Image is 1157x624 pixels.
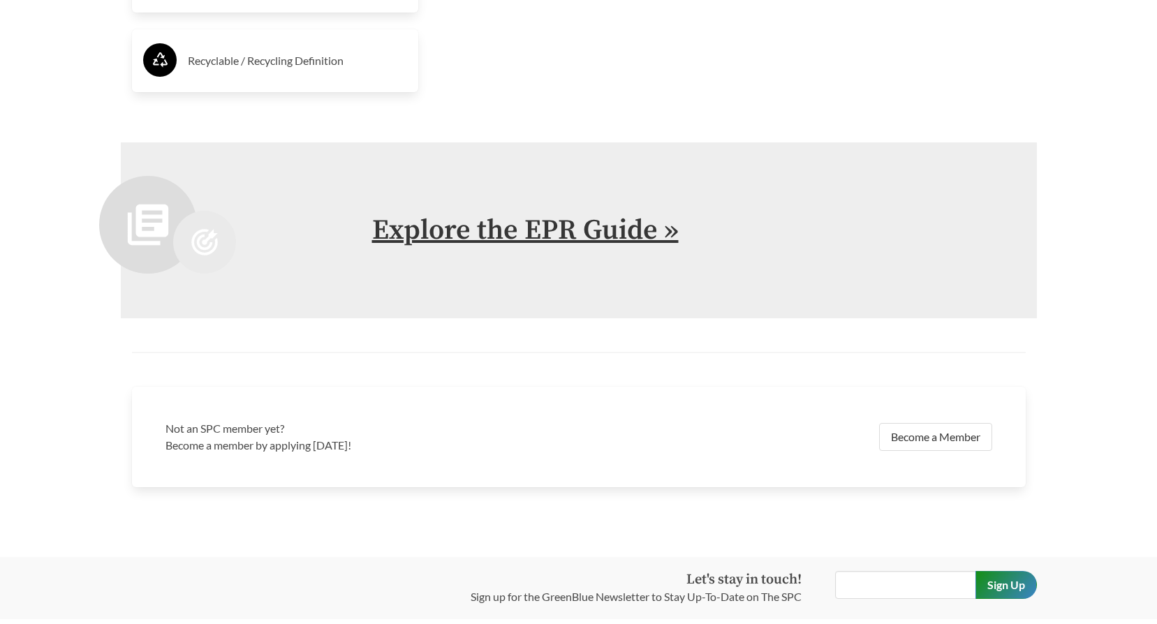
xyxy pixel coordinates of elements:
p: Become a member by applying [DATE]! [165,437,570,454]
h3: Not an SPC member yet? [165,420,570,437]
input: Sign Up [975,571,1037,599]
a: Become a Member [879,423,992,451]
a: Explore the EPR Guide » [372,213,679,248]
p: Sign up for the GreenBlue Newsletter to Stay Up-To-Date on The SPC [471,588,802,605]
h3: Recyclable / Recycling Definition [188,50,408,72]
strong: Let's stay in touch! [686,571,802,588]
